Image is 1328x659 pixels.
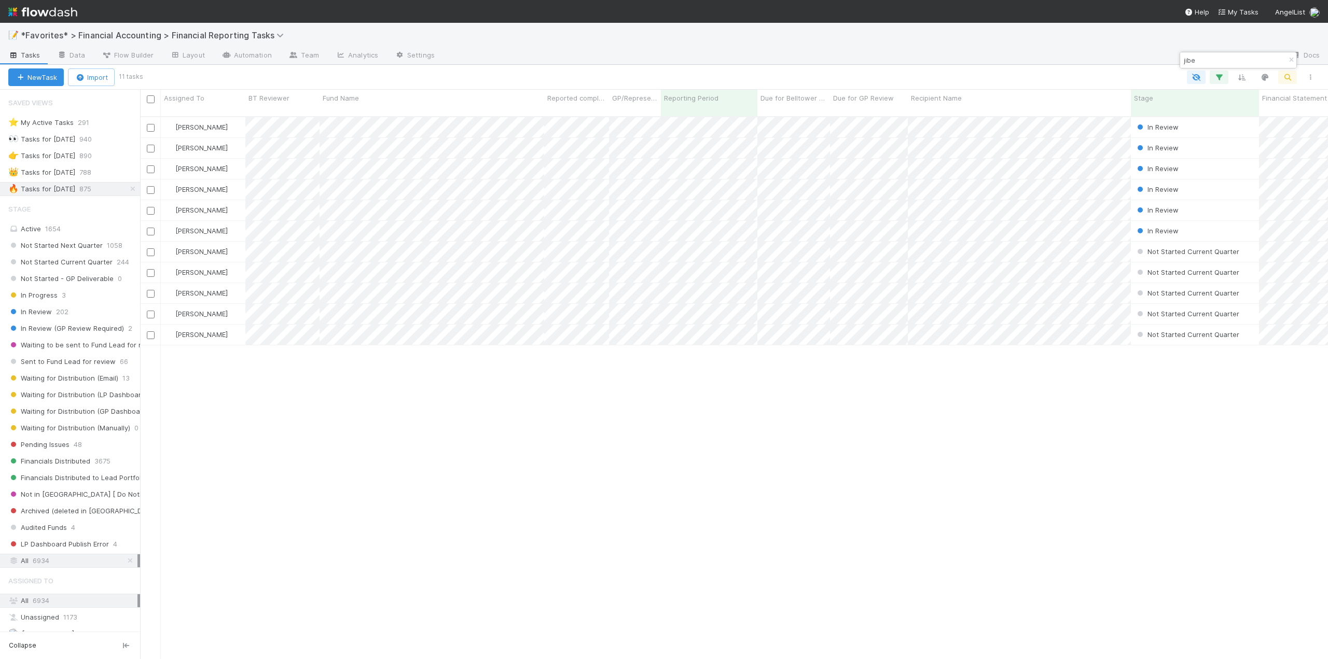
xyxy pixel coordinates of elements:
span: LP Dashboard Publish Error [8,538,109,551]
span: 788 [79,166,102,179]
span: 202 [56,305,68,318]
span: Audited Funds [8,521,67,534]
small: 11 tasks [119,72,143,81]
span: 3675 [94,455,110,468]
span: 6934 [33,554,49,567]
img: avatar_17610dbf-fae2-46fa-90b6-017e9223b3c9.png [8,628,19,639]
div: Help [1184,7,1209,17]
div: Unassigned [8,611,137,624]
div: Active [8,222,137,235]
div: Tasks for [DATE] [8,166,75,179]
span: 4 [71,521,75,534]
span: Sent to Fund Lead for review [8,355,116,368]
span: In Review [1147,164,1179,173]
span: In Review [1147,123,1179,131]
span: Waiting to be sent to Fund Lead for review [8,339,160,352]
span: 13 [122,372,130,385]
span: Not Started Current Quarter [1147,289,1239,297]
img: avatar_030f5503-c087-43c2-95d1-dd8963b2926c.png [165,206,174,214]
span: Waiting for Distribution (GP Dashboard) [8,405,149,418]
span: 2 [128,322,132,335]
span: Waiting for Distribution (Email) [8,372,118,385]
img: avatar_030f5503-c087-43c2-95d1-dd8963b2926c.png [165,164,174,173]
a: Layout [162,48,213,64]
input: Search... [1182,54,1285,66]
a: Analytics [327,48,386,64]
img: avatar_705f3a58-2659-4f93-91ad-7a5be837418b.png [1309,7,1320,18]
a: Automation [213,48,280,64]
span: 66 [120,355,128,368]
span: [PERSON_NAME] [22,629,74,638]
a: Data [49,48,93,64]
span: 3 [62,289,66,302]
span: 244 [117,256,129,269]
span: [PERSON_NAME] [175,330,228,339]
span: In Review [1147,227,1179,235]
img: avatar_705f3a58-2659-4f93-91ad-7a5be837418b.png [165,247,174,256]
span: 📝 [8,31,19,39]
span: Not Started Current Quarter [8,256,113,269]
span: In Review (GP Review Required) [8,322,124,335]
span: Archived (deleted in [GEOGRAPHIC_DATA]) [8,504,159,517]
span: 🔥 [8,184,19,193]
span: In Review [8,305,52,318]
span: Saved Views [8,92,53,113]
span: 👉 [8,151,19,160]
img: avatar_705f3a58-2659-4f93-91ad-7a5be837418b.png [165,310,174,318]
span: [PERSON_NAME] [175,227,228,235]
span: 1654 [45,225,61,233]
a: Docs [1283,48,1328,64]
img: avatar_030f5503-c087-43c2-95d1-dd8963b2926c.png [165,185,174,193]
span: 👀 [8,134,19,143]
div: Tasks for [DATE] [8,183,75,195]
span: Waiting for Distribution (Manually) [8,422,130,434]
span: 7 [78,627,82,640]
span: Collapse [9,641,36,650]
input: Toggle Row Selected [147,331,155,339]
input: Toggle Row Selected [147,248,155,256]
img: avatar_705f3a58-2659-4f93-91ad-7a5be837418b.png [165,268,174,276]
span: [PERSON_NAME] [175,310,228,318]
input: Toggle Row Selected [147,311,155,318]
span: Not Started Current Quarter [1147,268,1239,276]
span: ⭐ [8,118,19,127]
button: NewTask [8,68,64,86]
span: 48 [74,438,82,451]
span: My Tasks [1218,8,1258,16]
input: Toggle Row Selected [147,124,155,132]
span: 875 [79,183,102,195]
span: [PERSON_NAME] [175,164,228,173]
a: Settings [386,48,443,64]
span: Stage [1134,93,1153,103]
div: Tasks for [DATE] [8,133,75,146]
span: [PERSON_NAME] [175,289,228,297]
span: Not Started Current Quarter [1147,330,1239,339]
span: 0 [134,422,139,434]
span: Fund Name [323,93,359,103]
div: All [8,554,137,567]
img: logo-inverted-e16ddd16eac7371096b0.svg [8,3,77,21]
span: 1173 [63,611,77,624]
img: avatar_030f5503-c087-43c2-95d1-dd8963b2926c.png [165,144,174,152]
span: Stage [8,199,31,219]
span: 940 [79,133,102,146]
span: Assigned To [164,93,204,103]
span: Assigned To [8,570,53,591]
input: Toggle Row Selected [147,186,155,194]
span: Waiting for Distribution (LP Dashboard) [8,388,147,401]
span: BT Reviewer [248,93,289,103]
span: 6934 [33,596,49,605]
span: 4 [113,538,117,551]
span: Not Started - GP Deliverable [8,272,114,285]
img: avatar_705f3a58-2659-4f93-91ad-7a5be837418b.png [165,330,174,339]
span: [PERSON_NAME] [175,144,228,152]
div: All [8,594,137,607]
span: Reported completed by [547,93,606,103]
input: Toggle Row Selected [147,269,155,277]
span: AngelList [1275,8,1305,16]
span: *Favorites* > Financial Accounting > Financial Reporting Tasks [21,30,289,40]
span: Financials Distributed to Lead Portfolio [8,471,147,484]
span: 1058 [107,239,122,252]
span: Due for Belltower Review [760,93,827,103]
a: Team [280,48,327,64]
